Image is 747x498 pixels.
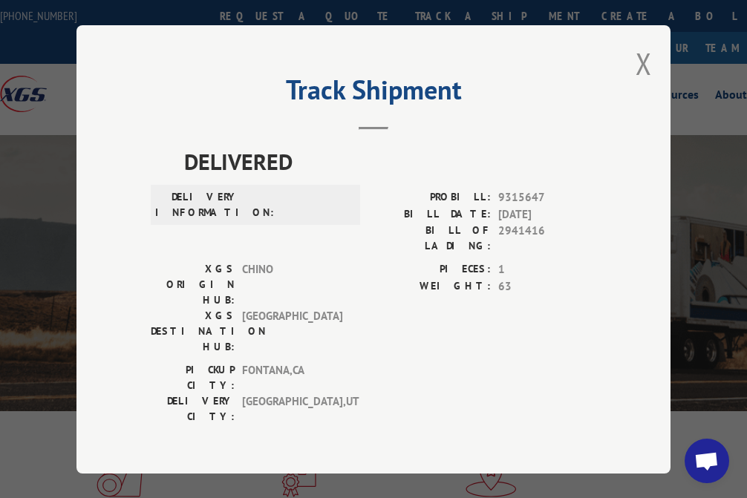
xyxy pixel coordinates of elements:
[242,308,342,355] span: [GEOGRAPHIC_DATA]
[685,439,729,483] a: Open chat
[242,261,342,308] span: CHINO
[373,206,491,223] label: BILL DATE:
[184,145,596,178] span: DELIVERED
[151,261,235,308] label: XGS ORIGIN HUB:
[151,79,596,108] h2: Track Shipment
[498,189,596,206] span: 9315647
[373,278,491,295] label: WEIGHT:
[155,189,239,220] label: DELIVERY INFORMATION:
[242,393,342,425] span: [GEOGRAPHIC_DATA] , UT
[498,206,596,223] span: [DATE]
[498,223,596,254] span: 2941416
[636,44,652,83] button: Close modal
[373,189,491,206] label: PROBILL:
[498,261,596,278] span: 1
[373,261,491,278] label: PIECES:
[151,393,235,425] label: DELIVERY CITY:
[151,362,235,393] label: PICKUP CITY:
[498,278,596,295] span: 63
[373,223,491,254] label: BILL OF LADING:
[242,362,342,393] span: FONTANA , CA
[151,308,235,355] label: XGS DESTINATION HUB:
